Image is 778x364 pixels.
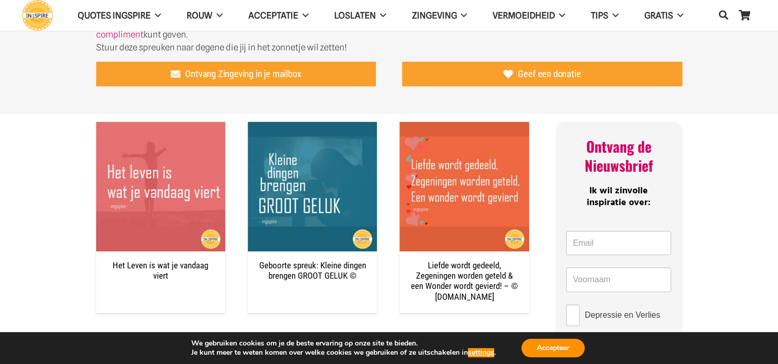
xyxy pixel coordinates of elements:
span: Ontvang Zingeving in je mailbox [185,68,301,80]
p: Je kunt meer te weten komen over welke cookies we gebruiken of ze uitschakelen in . [191,348,496,357]
span: TIPS [591,10,608,21]
a: GRATISGRATIS Menu [631,3,696,29]
span: Geef een donatie [518,68,581,80]
button: Accepteer [521,339,585,357]
a: AcceptatieAcceptatie Menu [236,3,321,29]
a: Zoeken [713,3,734,28]
span: Acceptatie Menu [298,3,309,28]
span: VERMOEIDHEID [493,10,555,21]
button: settings [468,348,494,357]
span: Ik wil zinvolle inspiratie over: [587,184,650,210]
p: We gebruiken cookies om je de beste ervaring op onze site te bieden. [191,339,496,348]
span: TIPS Menu [608,3,619,28]
a: ZingevingZingeving Menu [399,3,480,29]
img: Geboorte spreuk van ingspire.nl: LIEFDE wordt gedeeld, ZEGENINGEN worden geteld en EEN WONDER wor... [400,122,529,251]
span: Depressie en Verlies [585,308,660,321]
a: VERMOEIDHEIDVERMOEIDHEID Menu [480,3,578,29]
span: QUOTES INGSPIRE [78,10,151,21]
span: ROUW Menu [212,3,223,28]
span: Loslaten [334,10,376,21]
a: Het Leven is wat je vandaag viert [96,123,225,133]
span: QUOTES INGSPIRE Menu [151,3,161,28]
span: Zingeving Menu [457,3,467,28]
span: Acceptatie [248,10,298,21]
span: GRATIS Menu [673,3,683,28]
a: Geef een donatie [402,62,682,86]
span: Loslaten Menu [376,3,386,28]
a: TIPSTIPS Menu [578,3,631,29]
input: Voornaam [566,267,671,292]
a: Geboorte spreuk: Kleine dingen brengen GROOT GELUK © [248,123,377,133]
a: QUOTES INGSPIREQUOTES INGSPIRE Menu [65,3,174,29]
span: Ontvang de Nieuwsbrief [585,136,653,175]
input: Depressie en Verlies [566,304,580,326]
img: Geboorte quote kleine dingen brengen GROOT GELUK - citaat Ingspire.nl © [248,122,377,251]
img: Spreuk - Het Leven is wat je vandaag viert! - © citaat ingspire.nl [96,122,225,251]
span: Zingeving [411,10,457,21]
span: VERMOEIDHEID Menu [555,3,565,28]
a: ROUWROUW Menu [174,3,236,29]
a: Ontvang Zingeving in je mailbox [96,62,376,86]
a: LoslatenLoslaten Menu [321,3,399,29]
input: Email [566,231,671,256]
a: Liefde wordt gedeeld, Zegeningen worden geteld & een Wonder wordt gevierd! – © [DOMAIN_NAME] [411,260,518,302]
a: Het Leven is wat je vandaag viert [113,260,208,281]
a: Liefde wordt gedeeld, Zegeningen worden geteld & een Wonder wordt gevierd! – © Ingspire.nl [400,123,529,133]
a: Geboorte spreuk: Kleine dingen brengen GROOT GELUK © [259,260,366,281]
span: ROUW [187,10,212,21]
span: GRATIS [644,10,673,21]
